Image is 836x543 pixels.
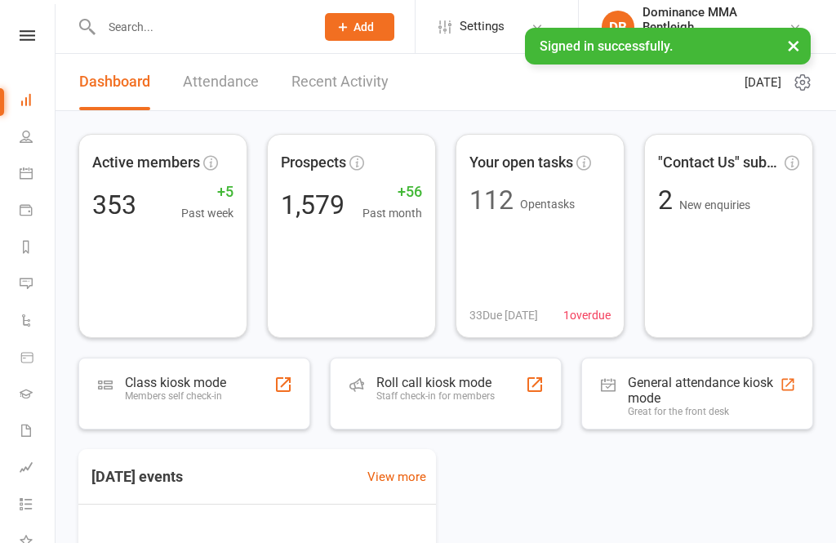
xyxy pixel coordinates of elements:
[181,180,233,204] span: +5
[563,306,611,324] span: 1 overdue
[92,151,200,175] span: Active members
[602,11,634,43] div: DB
[376,375,495,390] div: Roll call kiosk mode
[469,187,514,213] div: 112
[745,73,781,92] span: [DATE]
[291,54,389,110] a: Recent Activity
[79,54,150,110] a: Dashboard
[679,198,750,211] span: New enquiries
[281,151,346,175] span: Prospects
[658,151,781,175] span: "Contact Us" submissions
[540,38,673,54] span: Signed in successfully.
[643,5,789,34] div: Dominance MMA Bentleigh
[520,198,575,211] span: Open tasks
[460,8,505,45] span: Settings
[183,54,259,110] a: Attendance
[20,451,56,487] a: Assessments
[96,16,304,38] input: Search...
[20,83,56,120] a: Dashboard
[469,306,538,324] span: 33 Due [DATE]
[125,375,226,390] div: Class kiosk mode
[20,340,56,377] a: Product Sales
[20,120,56,157] a: People
[20,230,56,267] a: Reports
[628,375,780,406] div: General attendance kiosk mode
[354,20,374,33] span: Add
[362,180,422,204] span: +56
[20,194,56,230] a: Payments
[92,192,136,218] div: 353
[469,151,573,175] span: Your open tasks
[125,390,226,402] div: Members self check-in
[779,28,808,63] button: ×
[362,204,422,222] span: Past month
[658,185,679,216] span: 2
[181,204,233,222] span: Past week
[281,192,345,218] div: 1,579
[628,406,780,417] div: Great for the front desk
[78,462,196,492] h3: [DATE] events
[20,157,56,194] a: Calendar
[325,13,394,41] button: Add
[367,467,426,487] a: View more
[376,390,495,402] div: Staff check-in for members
